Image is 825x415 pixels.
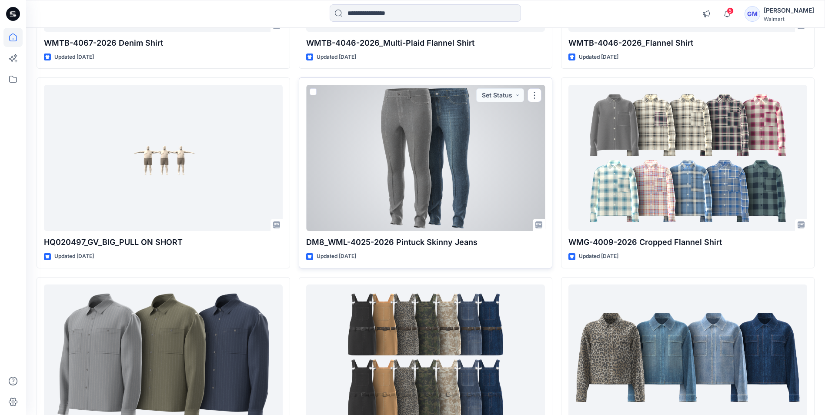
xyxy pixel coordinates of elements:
[727,7,734,14] span: 5
[317,252,356,261] p: Updated [DATE]
[579,252,618,261] p: Updated [DATE]
[764,16,814,22] div: Walmart
[568,85,807,231] a: WMG-4009-2026 Cropped Flannel Shirt
[54,53,94,62] p: Updated [DATE]
[44,236,283,248] p: HQ020497_GV_BIG_PULL ON SHORT
[745,6,760,22] div: GM
[44,85,283,231] a: HQ020497_GV_BIG_PULL ON SHORT
[317,53,356,62] p: Updated [DATE]
[44,37,283,49] p: WMTB-4067-2026 Denim Shirt
[579,53,618,62] p: Updated [DATE]
[568,37,807,49] p: WMTB-4046-2026_Flannel Shirt
[306,37,545,49] p: WMTB-4046-2026_Multi-Plaid Flannel Shirt
[764,5,814,16] div: [PERSON_NAME]
[54,252,94,261] p: Updated [DATE]
[568,236,807,248] p: WMG-4009-2026 Cropped Flannel Shirt
[306,236,545,248] p: DM8_WML-4025-2026 Pintuck Skinny Jeans
[306,85,545,231] a: DM8_WML-4025-2026 Pintuck Skinny Jeans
